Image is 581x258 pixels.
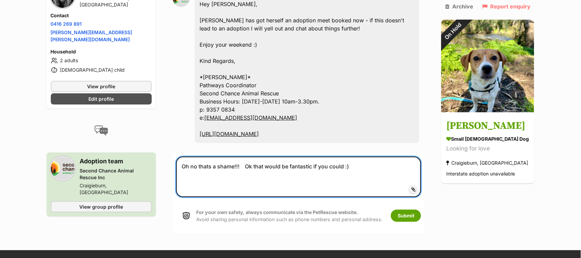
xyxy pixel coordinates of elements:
div: small [DEMOGRAPHIC_DATA] Dog [447,136,529,143]
img: Bonnie [441,20,534,112]
span: Interstate adoption unavailable [447,171,515,177]
h3: [PERSON_NAME] [447,119,529,134]
li: [DEMOGRAPHIC_DATA] child [51,66,152,74]
a: [PERSON_NAME][EMAIL_ADDRESS][PERSON_NAME][DOMAIN_NAME] [51,29,132,42]
div: Looking for love [447,144,529,154]
li: 2 adults [51,56,152,65]
div: Craigieburn, [GEOGRAPHIC_DATA] [80,182,152,196]
button: Submit [391,210,421,222]
img: conversation-icon-4a6f8262b818ee0b60e3300018af0b2d0b884aa5de6e9bcb8d3d4eeb1a70a7c4.svg [95,125,108,136]
p: Avoid sharing personal information such as phone numbers and personal address. [196,209,383,223]
strong: For your own safety, always communicate via the PetRescue website. [196,209,358,215]
a: [PERSON_NAME] small [DEMOGRAPHIC_DATA] Dog Looking for love Craigieburn, [GEOGRAPHIC_DATA] Inters... [441,114,534,184]
h4: Household [51,48,152,55]
span: Edit profile [88,95,114,102]
span: View group profile [79,203,123,210]
h3: Adoption team [80,157,152,166]
a: [URL][DOMAIN_NAME] [200,131,259,137]
a: Archive [445,3,473,9]
span: View profile [87,83,115,90]
div: Craigieburn, [GEOGRAPHIC_DATA] [447,159,528,168]
a: View group profile [51,201,152,212]
h4: Contact [51,12,152,19]
a: [EMAIL_ADDRESS][DOMAIN_NAME] [205,114,297,121]
a: View profile [51,81,152,92]
a: Edit profile [51,93,152,104]
a: Report enquiry [482,3,531,9]
img: Second Chance Animal Rescue Inc profile pic [51,157,75,180]
div: On Hold [433,11,474,52]
div: Second Chance Animal Rescue Inc [80,167,152,181]
a: On Hold [441,107,534,114]
a: 0416 269 891 [51,21,82,27]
